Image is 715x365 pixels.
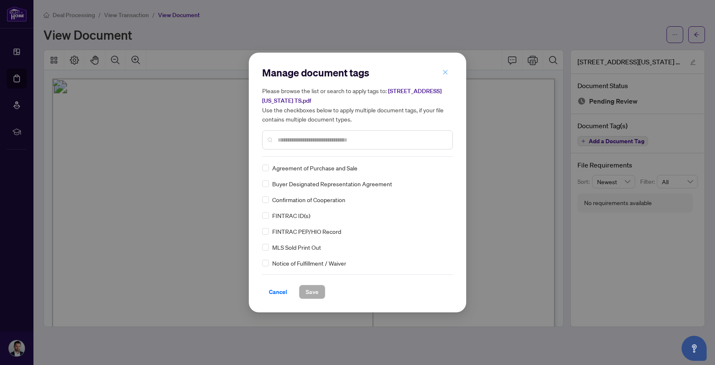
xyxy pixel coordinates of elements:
span: Confirmation of Cooperation [272,195,345,204]
span: Notice of Fulfillment / Waiver [272,259,346,268]
span: Buyer Designated Representation Agreement [272,179,392,188]
h5: Please browse the list or search to apply tags to: Use the checkboxes below to apply multiple doc... [262,86,453,124]
button: Save [299,285,325,299]
button: Open asap [682,336,707,361]
span: Cancel [269,285,287,299]
h2: Manage document tags [262,66,453,79]
span: FINTRAC ID(s) [272,211,310,220]
span: Agreement of Purchase and Sale [272,163,357,172]
span: FINTRAC PEP/HIO Record [272,227,341,236]
span: close [442,69,448,75]
span: MLS Sold Print Out [272,243,321,252]
button: Cancel [262,285,294,299]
